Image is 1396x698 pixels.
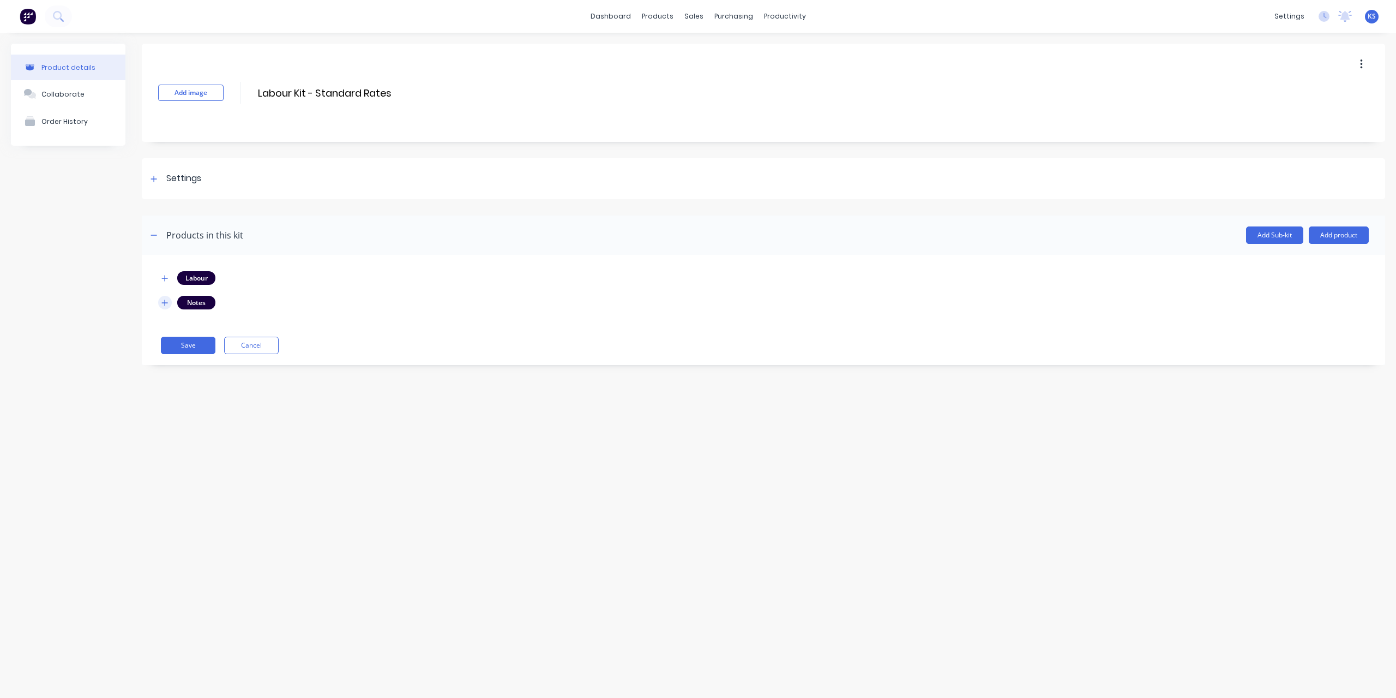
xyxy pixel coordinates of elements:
button: Save [161,337,215,354]
div: productivity [759,8,811,25]
div: Collaborate [41,90,85,98]
button: Add Sub-kit [1246,226,1303,244]
span: KS [1368,11,1376,21]
div: settings [1269,8,1310,25]
div: Products in this kit [166,229,243,242]
button: Collaborate [11,80,125,108]
img: Factory [20,8,36,25]
button: Add product [1309,226,1369,244]
input: Enter kit name [257,85,450,101]
div: Product details [41,63,95,71]
button: Order History [11,108,125,135]
div: Settings [166,172,201,186]
div: Notes [177,296,215,309]
div: purchasing [709,8,759,25]
div: products [636,8,679,25]
button: Add image [158,85,224,101]
div: Order History [41,117,88,126]
a: dashboard [585,8,636,25]
div: Labour [177,271,215,284]
button: Product details [11,55,125,80]
div: sales [679,8,709,25]
button: Cancel [224,337,279,354]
